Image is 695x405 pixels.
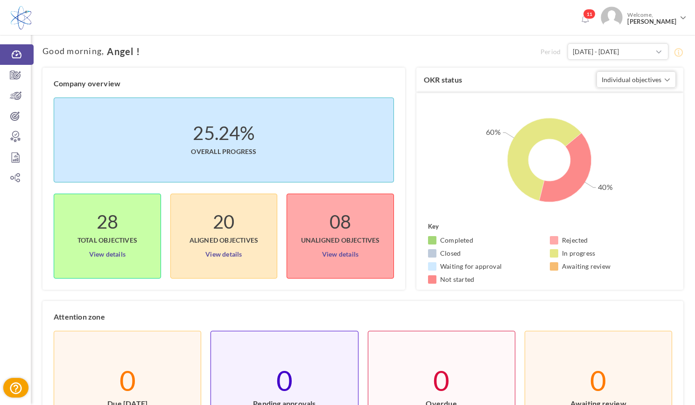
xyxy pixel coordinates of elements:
span: UnAligned Objectives [301,226,380,245]
label: 0 [119,376,136,385]
small: Closed [440,249,461,258]
span: Aligned Objectives [190,226,259,245]
span: Individual objectives [602,76,661,84]
button: Individual objectives [597,71,676,88]
small: In progress [562,249,595,258]
span: Overall progress [191,138,256,156]
label: 0 [590,376,606,385]
small: Awaiting review [562,262,611,271]
label: 20 [213,217,234,226]
span: Welcome, [623,7,679,30]
label: Attention zone [54,312,105,321]
span: Good morning [42,47,102,56]
span: Period [541,47,566,56]
span: Angel ! [104,46,140,56]
label: Key [428,222,439,231]
span: 11 [583,9,596,19]
small: Rejected [562,236,588,245]
small: Waiting for approval [440,262,502,271]
text: 40% [598,182,613,191]
label: 08 [330,217,351,226]
label: 28 [97,217,118,226]
span: Total objectives [77,226,137,245]
a: View details [322,245,358,260]
label: OKR status [424,75,462,84]
h1: , [42,46,541,56]
a: View details [205,245,242,260]
small: Not started [440,275,474,284]
label: 0 [276,376,293,385]
small: Completed [440,236,473,245]
label: 25.24% [193,128,254,138]
img: Logo [11,6,31,29]
text: 60% [486,127,501,136]
label: Company overview [54,79,120,88]
a: Notifications [577,12,592,27]
a: Photo Welcome,[PERSON_NAME] [597,3,690,30]
img: Photo [601,7,623,28]
label: 0 [433,376,449,385]
a: View details [89,245,126,260]
span: [PERSON_NAME] [627,18,676,25]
